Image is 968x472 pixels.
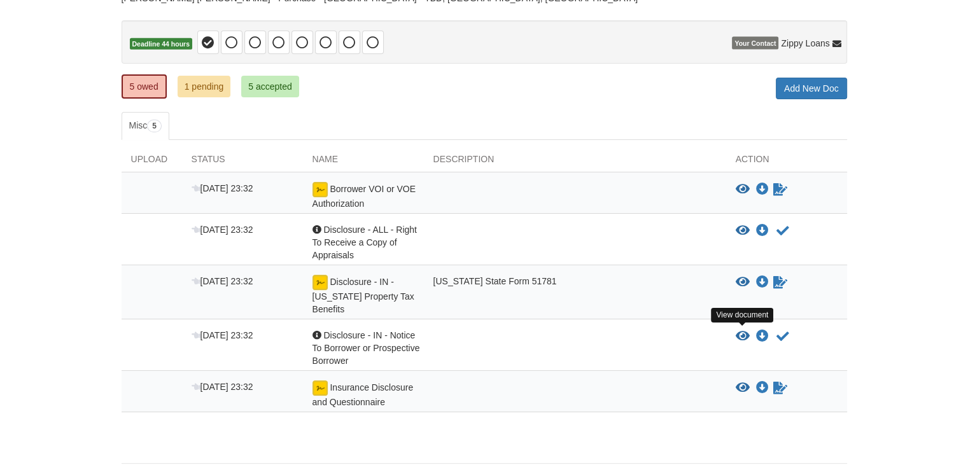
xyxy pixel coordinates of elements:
span: [DATE] 23:32 [192,330,253,340]
div: Description [424,153,726,172]
a: Sign Form [772,380,789,396]
img: Ready for you to esign [312,380,328,396]
img: Ready for you to esign [312,182,328,197]
span: Insurance Disclosure and Questionnaire [312,382,414,407]
a: Download Disclosure - IN - Notice To Borrower or Prospective Borrower [756,331,769,342]
span: Disclosure - IN - Notice To Borrower or Prospective Borrower [312,330,420,366]
span: Deadline 44 hours [130,38,192,50]
button: Acknowledge receipt of document [775,329,790,344]
span: Disclosure - ALL - Right To Receive a Copy of Appraisals [312,225,417,260]
span: [DATE] 23:32 [192,225,253,235]
span: 5 [147,120,162,132]
a: Sign Form [772,182,789,197]
span: [DATE] 23:32 [192,276,253,286]
button: View Disclosure - ALL - Right To Receive a Copy of Appraisals [736,225,750,237]
a: Misc [122,112,169,140]
div: Status [182,153,303,172]
div: View document [711,308,773,323]
span: [DATE] 23:32 [192,382,253,392]
a: Sign Form [772,275,789,290]
button: Acknowledge receipt of document [775,223,790,239]
div: Upload [122,153,182,172]
span: [DATE] 23:32 [192,183,253,193]
div: Name [303,153,424,172]
button: View Disclosure - IN - Indiana Property Tax Benefits [736,276,750,289]
img: Ready for you to esign [312,275,328,290]
a: Download Borrower VOI or VOE Authorization [756,184,769,195]
span: Disclosure - IN - [US_STATE] Property Tax Benefits [312,277,414,314]
button: View Disclosure - IN - Notice To Borrower or Prospective Borrower [736,330,750,343]
button: View Borrower VOI or VOE Authorization [736,183,750,196]
span: Borrower VOI or VOE Authorization [312,184,416,209]
button: View Insurance Disclosure and Questionnaire [736,382,750,394]
span: Zippy Loans [781,37,829,50]
a: Add New Doc [776,78,847,99]
a: Download Insurance Disclosure and Questionnaire [756,383,769,393]
div: [US_STATE] State Form 51781 [424,275,726,316]
a: 1 pending [178,76,231,97]
a: Download Disclosure - IN - Indiana Property Tax Benefits [756,277,769,288]
a: 5 accepted [241,76,299,97]
div: Action [726,153,847,172]
a: 5 owed [122,74,167,99]
a: Download Disclosure - ALL - Right To Receive a Copy of Appraisals [756,226,769,236]
span: Your Contact [732,37,778,50]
